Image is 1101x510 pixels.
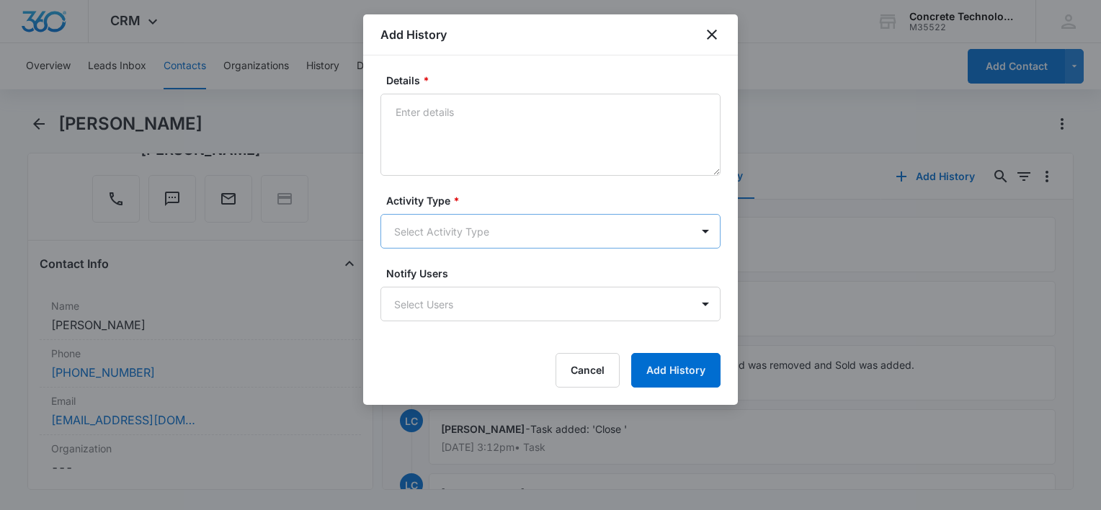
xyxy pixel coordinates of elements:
h1: Add History [380,26,447,43]
button: Cancel [556,353,620,388]
label: Activity Type [386,193,726,208]
button: Add History [631,353,721,388]
label: Notify Users [386,266,726,281]
button: close [703,26,721,43]
label: Details [386,73,726,88]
